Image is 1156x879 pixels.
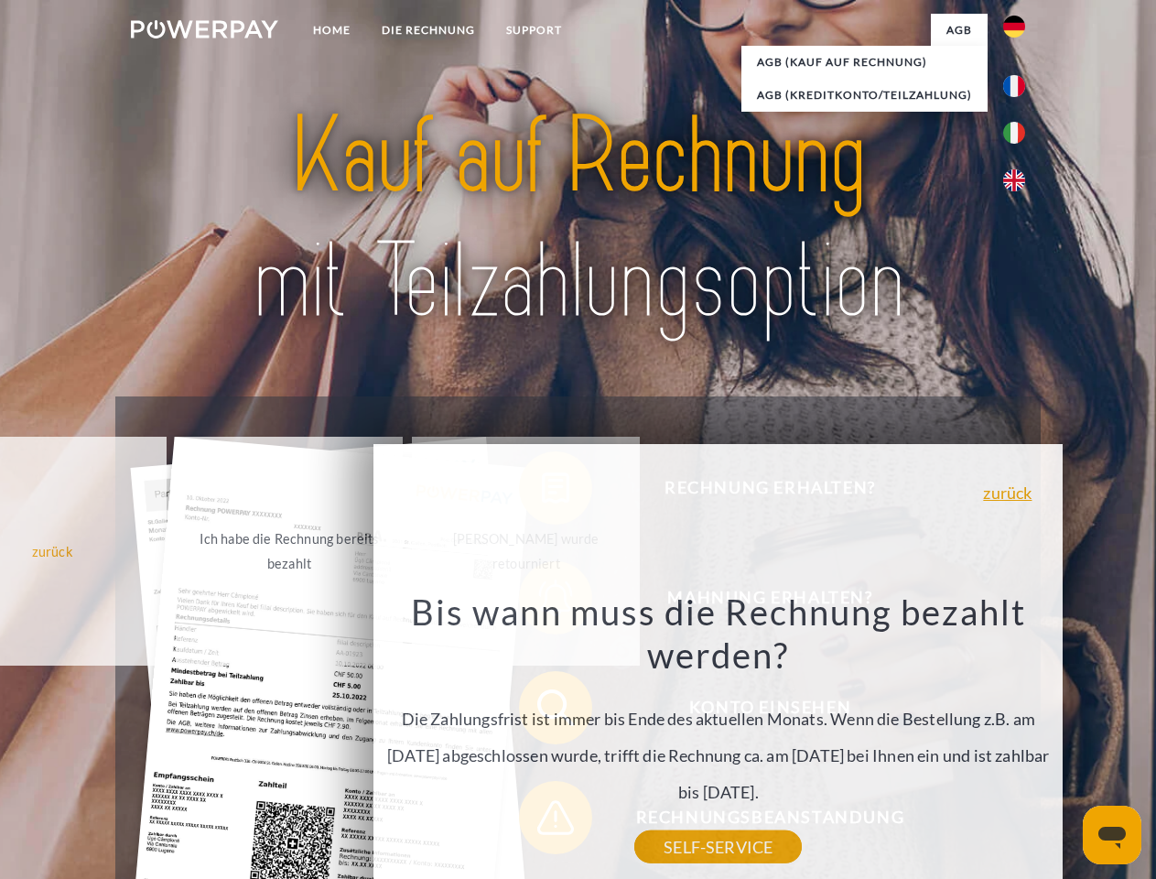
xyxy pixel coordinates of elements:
a: zurück [983,484,1032,501]
div: Ich habe die Rechnung bereits bezahlt [187,526,393,576]
img: title-powerpay_de.svg [175,88,981,351]
img: fr [1003,75,1025,97]
a: AGB (Kauf auf Rechnung) [741,46,988,79]
a: Home [297,14,366,47]
a: SUPPORT [491,14,578,47]
img: it [1003,122,1025,144]
h3: Bis wann muss die Rechnung bezahlt werden? [384,590,1053,678]
a: DIE RECHNUNG [366,14,491,47]
a: AGB (Kreditkonto/Teilzahlung) [741,79,988,112]
a: SELF-SERVICE [634,830,802,863]
img: logo-powerpay-white.svg [131,20,278,38]
a: agb [931,14,988,47]
img: de [1003,16,1025,38]
img: en [1003,169,1025,191]
iframe: Schaltfläche zum Öffnen des Messaging-Fensters [1083,806,1141,864]
div: Die Zahlungsfrist ist immer bis Ende des aktuellen Monats. Wenn die Bestellung z.B. am [DATE] abg... [384,590,1053,847]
